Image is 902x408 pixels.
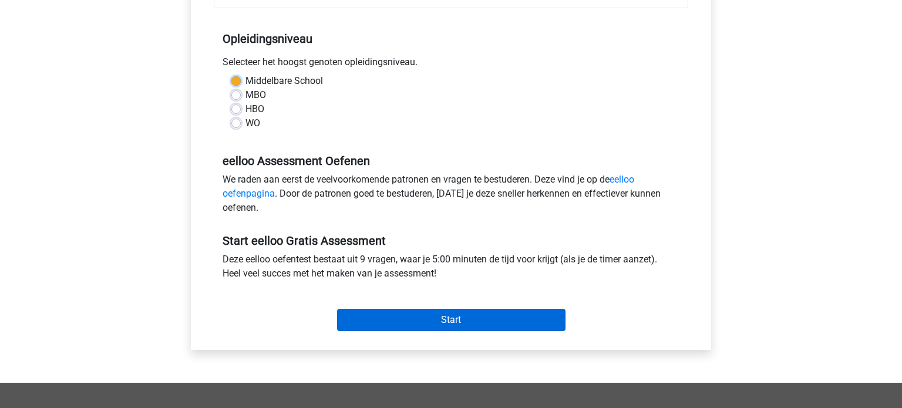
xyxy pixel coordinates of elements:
[214,173,688,220] div: We raden aan eerst de veelvoorkomende patronen en vragen te bestuderen. Deze vind je op de . Door...
[245,102,264,116] label: HBO
[245,116,260,130] label: WO
[245,74,323,88] label: Middelbare School
[245,88,266,102] label: MBO
[223,234,679,248] h5: Start eelloo Gratis Assessment
[223,27,679,50] h5: Opleidingsniveau
[223,154,679,168] h5: eelloo Assessment Oefenen
[337,309,566,331] input: Start
[214,55,688,74] div: Selecteer het hoogst genoten opleidingsniveau.
[214,252,688,285] div: Deze eelloo oefentest bestaat uit 9 vragen, waar je 5:00 minuten de tijd voor krijgt (als je de t...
